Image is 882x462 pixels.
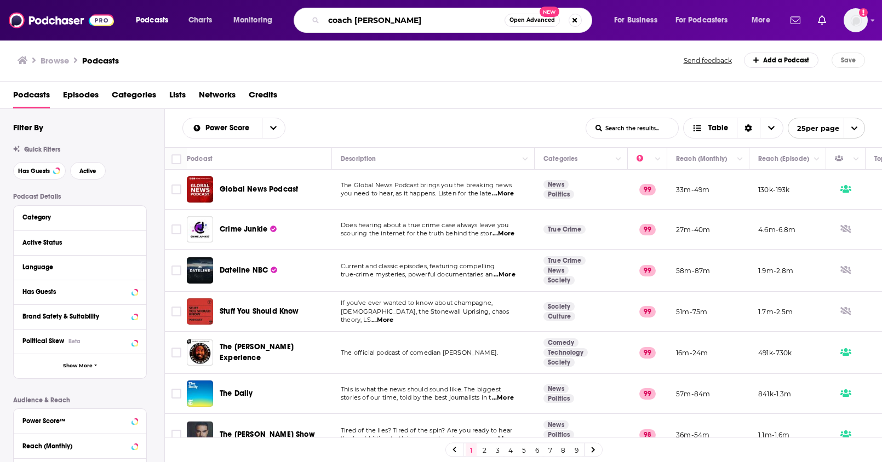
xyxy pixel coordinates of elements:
[614,13,657,28] span: For Business
[545,443,555,457] a: 7
[63,363,93,369] span: Show More
[22,210,138,224] button: Category
[341,189,491,197] span: you need to hear, as it happens. Listen for the late
[612,153,625,166] button: Column Actions
[494,270,516,279] span: ...More
[708,124,728,132] span: Table
[341,426,512,434] span: Tired of the lies? Tired of the spin? Are you ready to hear
[531,443,542,457] a: 6
[341,308,509,324] span: [DEMOGRAPHIC_DATA], the Stonewall Uprising, chaos theory, LS
[22,260,138,274] button: Language
[13,193,147,200] p: Podcast Details
[181,11,219,29] a: Charts
[543,225,586,234] a: True Crime
[543,180,569,189] a: News
[543,420,569,429] a: News
[187,176,213,203] img: Global News Podcast
[543,348,588,357] a: Technology
[22,285,138,298] button: Has Guests
[540,7,559,17] span: New
[205,124,253,132] span: Power Score
[758,152,809,165] div: Reach (Episode)
[519,153,532,166] button: Column Actions
[171,348,181,357] span: Toggle select row
[676,266,710,275] p: 58m-87m
[850,153,863,166] button: Column Actions
[341,270,492,278] span: true-crime mysteries, powerful documentaries an
[169,86,186,108] a: Lists
[9,10,114,31] img: Podchaser - Follow, Share and Rate Podcasts
[304,8,603,33] div: Search podcasts, credits, & more...
[814,11,831,30] a: Show notifications dropdown
[22,235,138,249] button: Active Status
[187,216,213,242] img: Crime Junkie
[249,86,277,108] a: Credits
[187,298,213,325] a: Stuff You Should Know
[187,152,213,165] div: Podcast
[187,257,213,284] img: Dateline NBC
[13,86,50,108] a: Podcasts
[492,189,514,198] span: ...More
[492,394,514,402] span: ...More
[844,8,868,32] img: User Profile
[13,162,66,180] button: Has Guests
[676,225,710,234] p: 27m-40m
[558,443,569,457] a: 8
[220,224,277,235] a: Crime Junkie
[187,421,213,448] img: The Ben Shapiro Show
[22,313,128,320] div: Brand Safety & Suitability
[22,337,64,345] span: Political Skew
[758,430,790,440] p: 1.1m-1.6m
[758,389,792,399] p: 841k-1.3m
[758,348,792,357] p: 491k-730k
[651,153,665,166] button: Column Actions
[220,342,294,362] span: The [PERSON_NAME] Experience
[786,11,805,30] a: Show notifications dropdown
[543,276,575,285] a: Society
[639,388,656,399] p: 99
[22,417,128,425] div: Power Score™
[341,229,492,237] span: scouring the internet for the truth behind the stor
[13,396,147,404] p: Audience & Reach
[22,213,130,221] div: Category
[543,430,574,439] a: Politics
[680,56,735,65] button: Send feedback
[128,11,182,29] button: open menu
[22,309,138,323] button: Brand Safety & Suitability
[683,118,783,138] button: Choose View
[171,389,181,399] span: Toggle select row
[543,312,575,321] a: Culture
[136,13,168,28] span: Podcasts
[63,86,99,108] span: Episodes
[737,118,760,138] div: Sort Direction
[543,384,569,393] a: News
[744,53,819,68] a: Add a Podcast
[341,435,492,442] span: the hard-hitting truth in comprehensive, conserva
[543,358,575,367] a: Society
[220,429,315,440] a: The [PERSON_NAME] Show
[479,443,490,457] a: 2
[183,124,262,132] button: open menu
[13,122,43,132] h2: Filter By
[639,347,656,358] p: 99
[220,306,299,317] a: Stuff You Should Know
[18,168,50,174] span: Has Guests
[676,307,707,316] p: 51m-75m
[676,152,727,165] div: Reach (Monthly)
[171,265,181,275] span: Toggle select row
[509,18,555,23] span: Open Advanced
[220,265,277,276] a: Dateline NBC
[371,316,393,325] span: ...More
[22,334,138,348] button: Political SkewBeta
[639,429,656,440] p: 98
[543,256,586,265] a: True Crime
[543,302,575,311] a: Society
[220,184,298,194] span: Global News Podcast
[112,86,156,108] a: Categories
